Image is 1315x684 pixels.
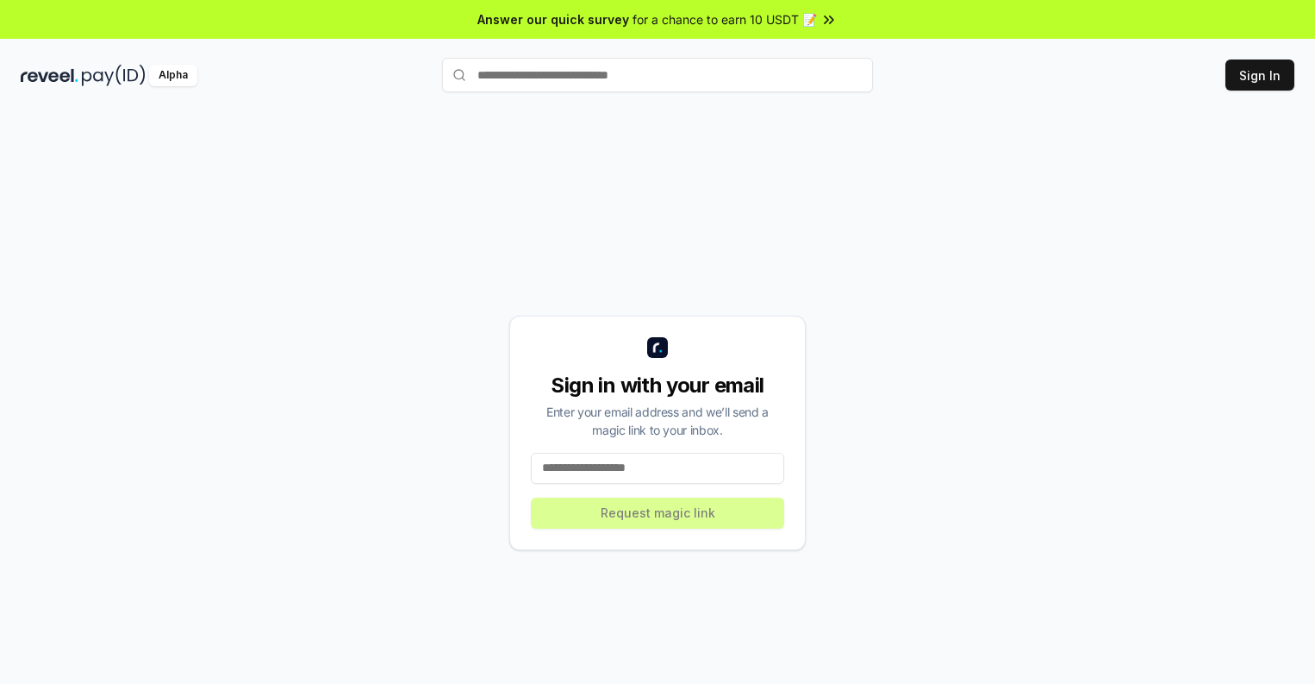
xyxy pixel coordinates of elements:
[1225,60,1294,91] button: Sign In
[633,10,817,28] span: for a chance to earn 10 USDT 📝
[21,65,78,86] img: reveel_dark
[647,337,668,358] img: logo_small
[531,372,784,399] div: Sign in with your email
[477,10,629,28] span: Answer our quick survey
[82,65,146,86] img: pay_id
[149,65,197,86] div: Alpha
[531,403,784,439] div: Enter your email address and we’ll send a magic link to your inbox.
